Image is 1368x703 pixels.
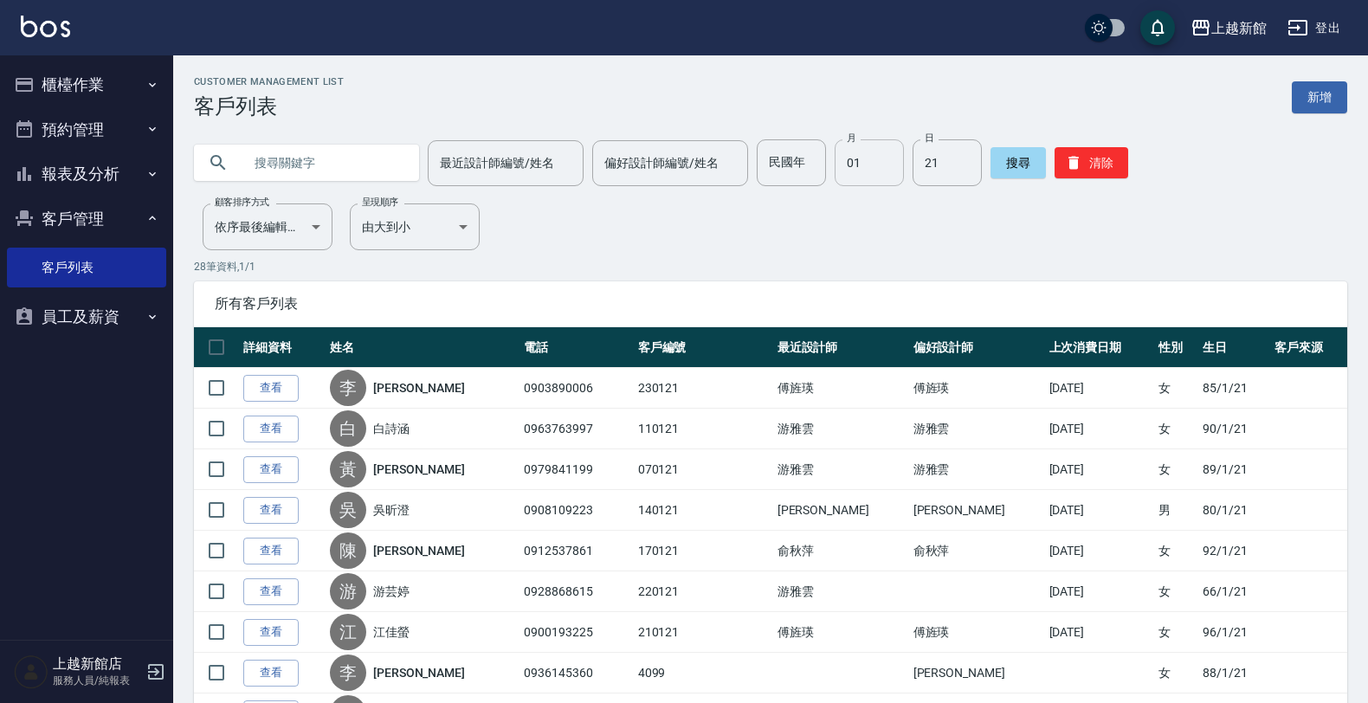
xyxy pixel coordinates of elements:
td: [DATE] [1045,449,1154,490]
a: 吳昕澄 [373,501,410,519]
th: 偏好設計師 [909,327,1045,368]
td: [DATE] [1045,368,1154,409]
a: 新增 [1292,81,1347,113]
button: 清除 [1055,147,1128,178]
td: 230121 [634,368,773,409]
a: 客戶列表 [7,248,166,287]
div: 黃 [330,451,366,487]
th: 性別 [1154,327,1198,368]
div: 陳 [330,532,366,569]
td: [DATE] [1045,490,1154,531]
td: 傅旌瑛 [909,612,1045,653]
td: [PERSON_NAME] [773,490,909,531]
th: 最近設計師 [773,327,909,368]
button: 客戶管理 [7,197,166,242]
td: 傅旌瑛 [909,368,1045,409]
h3: 客戶列表 [194,94,344,119]
td: [DATE] [1045,571,1154,612]
td: 170121 [634,531,773,571]
td: 0963763997 [519,409,633,449]
button: 員工及薪資 [7,294,166,339]
td: 140121 [634,490,773,531]
td: 女 [1154,612,1198,653]
td: 游雅雲 [773,571,909,612]
td: 游雅雲 [773,449,909,490]
a: 白詩涵 [373,420,410,437]
td: 96/1/21 [1198,612,1270,653]
div: 吳 [330,492,366,528]
td: 游雅雲 [909,409,1045,449]
a: [PERSON_NAME] [373,542,465,559]
td: 女 [1154,653,1198,693]
th: 生日 [1198,327,1270,368]
td: 0900193225 [519,612,633,653]
td: 90/1/21 [1198,409,1270,449]
td: 89/1/21 [1198,449,1270,490]
input: 搜尋關鍵字 [242,139,405,186]
button: 上越新館 [1184,10,1274,46]
a: 查看 [243,497,299,524]
td: 女 [1154,409,1198,449]
td: [DATE] [1045,531,1154,571]
span: 所有客戶列表 [215,295,1326,313]
div: 白 [330,410,366,447]
button: 預約管理 [7,107,166,152]
a: 查看 [243,578,299,605]
td: [DATE] [1045,409,1154,449]
p: 服務人員/純報表 [53,673,141,688]
label: 呈現順序 [362,196,398,209]
td: 0979841199 [519,449,633,490]
label: 日 [925,132,933,145]
td: 女 [1154,531,1198,571]
button: 登出 [1281,12,1347,44]
h2: Customer Management List [194,76,344,87]
td: 傅旌瑛 [773,368,909,409]
div: 江 [330,614,366,650]
th: 客戶編號 [634,327,773,368]
h5: 上越新館店 [53,655,141,673]
label: 月 [847,132,855,145]
div: 李 [330,370,366,406]
td: 80/1/21 [1198,490,1270,531]
td: 游雅雲 [773,409,909,449]
td: 88/1/21 [1198,653,1270,693]
th: 姓名 [326,327,519,368]
a: 查看 [243,456,299,483]
td: 傅旌瑛 [773,612,909,653]
a: 查看 [243,375,299,402]
a: [PERSON_NAME] [373,664,465,681]
td: 男 [1154,490,1198,531]
td: [PERSON_NAME] [909,653,1045,693]
a: 查看 [243,619,299,646]
td: 0912537861 [519,531,633,571]
button: save [1140,10,1175,45]
td: 85/1/21 [1198,368,1270,409]
th: 上次消費日期 [1045,327,1154,368]
td: 俞秋萍 [773,531,909,571]
td: 110121 [634,409,773,449]
td: 92/1/21 [1198,531,1270,571]
div: 李 [330,655,366,691]
a: 游芸婷 [373,583,410,600]
td: 4099 [634,653,773,693]
td: 220121 [634,571,773,612]
td: 0903890006 [519,368,633,409]
a: 查看 [243,660,299,687]
a: [PERSON_NAME] [373,461,465,478]
button: 報表及分析 [7,152,166,197]
div: 依序最後編輯時間 [203,203,332,250]
td: 女 [1154,449,1198,490]
td: 210121 [634,612,773,653]
div: 由大到小 [350,203,480,250]
td: 66/1/21 [1198,571,1270,612]
th: 詳細資料 [239,327,326,368]
div: 游 [330,573,366,609]
td: 俞秋萍 [909,531,1045,571]
td: 070121 [634,449,773,490]
button: 櫃檯作業 [7,62,166,107]
div: 上越新館 [1211,17,1267,39]
a: 查看 [243,416,299,442]
td: 女 [1154,571,1198,612]
td: [PERSON_NAME] [909,490,1045,531]
img: Logo [21,16,70,37]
